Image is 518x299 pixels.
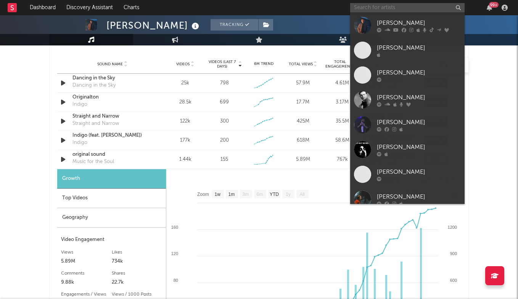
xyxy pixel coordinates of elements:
[350,112,465,137] a: [PERSON_NAME]
[167,99,203,106] div: 28.5k
[450,278,457,283] text: 600
[325,118,360,125] div: 35.5M
[377,142,461,152] div: [PERSON_NAME]
[285,137,321,144] div: 618M
[285,99,321,106] div: 17.7M
[350,38,465,63] a: [PERSON_NAME]
[487,5,492,11] button: 99+
[167,79,203,87] div: 25k
[286,192,291,197] text: 1y
[112,278,162,287] div: 22.7k
[167,118,203,125] div: 122k
[57,169,166,189] div: Growth
[243,192,249,197] text: 3m
[220,99,229,106] div: 699
[61,248,112,257] div: Views
[377,68,461,77] div: [PERSON_NAME]
[72,158,114,166] div: Music for the Soul
[220,156,228,163] div: 155
[285,118,321,125] div: 425M
[325,156,360,163] div: 767k
[299,192,304,197] text: All
[220,79,229,87] div: 798
[171,251,178,256] text: 120
[350,63,465,87] a: [PERSON_NAME]
[72,74,152,82] a: Dancing in the Sky
[112,257,162,266] div: 734k
[72,132,152,139] a: Indigo (feat. [PERSON_NAME])
[61,269,112,278] div: Comments
[350,13,465,38] a: [PERSON_NAME]
[112,290,162,299] div: Views / 1000 Posts
[377,43,461,52] div: [PERSON_NAME]
[57,189,166,208] div: Top Videos
[350,87,465,112] a: [PERSON_NAME]
[228,192,235,197] text: 1m
[350,137,465,162] a: [PERSON_NAME]
[285,156,321,163] div: 5.89M
[220,118,229,125] div: 300
[106,19,201,32] div: [PERSON_NAME]
[72,82,116,89] div: Dancing in the Sky
[171,225,178,230] text: 160
[377,118,461,127] div: [PERSON_NAME]
[377,192,461,201] div: [PERSON_NAME]
[112,248,162,257] div: Likes
[72,120,119,128] div: Straight and Narrow
[72,139,87,147] div: Indigo
[325,99,360,106] div: 3.17M
[448,225,457,230] text: 1200
[167,137,203,144] div: 177k
[215,192,221,197] text: 1w
[57,208,166,228] div: Geography
[325,79,360,87] div: 4.61M
[61,290,112,299] div: Engagements / Views
[211,19,258,31] button: Tracking
[61,278,112,287] div: 9.88k
[285,79,321,87] div: 57.9M
[270,192,279,197] text: YTD
[350,3,465,13] input: Search for artists
[72,101,87,108] div: Indigo
[377,167,461,176] div: [PERSON_NAME]
[61,257,112,266] div: 5.89M
[377,18,461,27] div: [PERSON_NAME]
[450,251,457,256] text: 900
[174,278,178,283] text: 80
[72,94,152,101] a: Originalton
[350,162,465,187] a: [PERSON_NAME]
[377,93,461,102] div: [PERSON_NAME]
[257,192,263,197] text: 6m
[325,137,360,144] div: 58.6M
[489,2,499,8] div: 99 +
[350,187,465,212] a: [PERSON_NAME]
[72,151,152,158] a: original sound
[112,269,162,278] div: Shares
[72,113,152,120] a: Straight and Narrow
[61,235,162,244] div: Video Engagement
[197,192,209,197] text: Zoom
[167,156,203,163] div: 1.44k
[220,137,229,144] div: 200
